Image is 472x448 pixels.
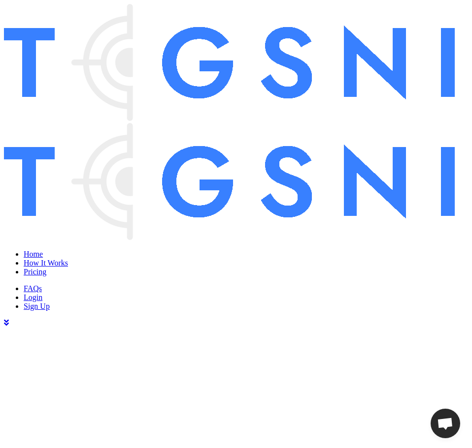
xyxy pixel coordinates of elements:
a: FAQs [24,284,468,293]
a: Sign Up [24,302,468,311]
a: Pricing [24,268,468,276]
a: Home [24,250,468,259]
div: Open chat [431,409,460,438]
a: Login [24,293,468,302]
a: How It Works [24,259,468,268]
